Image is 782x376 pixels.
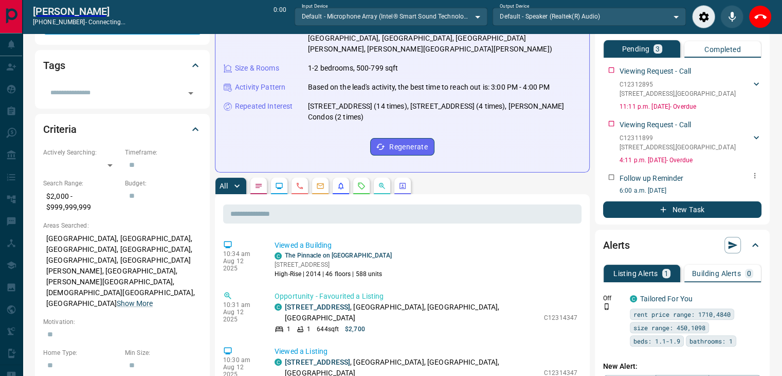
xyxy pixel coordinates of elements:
p: C12312895 [620,80,736,89]
svg: Calls [296,182,304,190]
p: [STREET_ADDRESS] , [GEOGRAPHIC_DATA] [620,143,736,152]
p: Opportunity - Favourited a Listing [275,291,577,302]
div: End Call [749,5,772,28]
svg: Agent Actions [398,182,407,190]
label: Output Device [500,3,529,10]
p: Building Alerts [692,270,741,277]
div: Default - Microphone Array (Intel® Smart Sound Technology for Digital Microphones) [295,8,488,25]
span: size range: 450,1098 [633,322,705,333]
div: condos.ca [275,303,282,311]
svg: Requests [357,182,366,190]
p: 644 sqft [317,324,339,334]
p: 10:34 am [223,250,259,258]
div: Audio Settings [692,5,715,28]
span: bathrooms: 1 [689,336,733,346]
div: C12312895[STREET_ADDRESS],[GEOGRAPHIC_DATA] [620,78,761,100]
p: [STREET_ADDRESS] [275,260,392,269]
p: 3 [656,45,660,53]
div: condos.ca [275,358,282,366]
p: C12314347 [544,313,577,322]
p: 1 [307,324,311,334]
div: Criteria [43,117,202,142]
button: New Task [603,201,761,218]
div: C12311899[STREET_ADDRESS],[GEOGRAPHIC_DATA] [620,131,761,154]
p: All [220,182,228,190]
p: Viewed a Building [275,240,577,251]
svg: Lead Browsing Activity [275,182,283,190]
a: The Pinnacle on [GEOGRAPHIC_DATA] [285,252,392,259]
svg: Push Notification Only [603,303,610,310]
span: beds: 1.1-1.9 [633,336,680,346]
button: Regenerate [370,138,434,156]
p: [STREET_ADDRESS] , [GEOGRAPHIC_DATA] [620,89,736,98]
p: Aug 12 2025 [223,309,259,323]
svg: Opportunities [378,182,386,190]
p: [GEOGRAPHIC_DATA], [GEOGRAPHIC_DATA], [GEOGRAPHIC_DATA], [GEOGRAPHIC_DATA], [GEOGRAPHIC_DATA], [G... [43,230,202,312]
p: Follow up Reminder [620,173,683,184]
a: [PERSON_NAME] [33,5,125,18]
p: 10:31 am [223,301,259,309]
p: C12311899 [620,133,736,143]
button: Open [184,86,198,100]
span: connecting... [88,19,125,26]
p: Size & Rooms [235,63,279,74]
p: Viewing Request - Call [620,119,691,130]
svg: Notes [254,182,263,190]
p: Budget: [125,179,202,188]
p: 11:11 p.m. [DATE] - Overdue [620,102,761,111]
svg: Emails [316,182,324,190]
p: Timeframe: [125,148,202,157]
p: 1 [287,324,290,334]
p: [PHONE_NUMBER] - [33,18,125,27]
p: [GEOGRAPHIC_DATA], [GEOGRAPHIC_DATA] ([DEMOGRAPHIC_DATA][GEOGRAPHIC_DATA], [GEOGRAPHIC_DATA], [GE... [308,22,581,55]
p: 6:00 a.m. [DATE] [620,186,761,195]
h2: Tags [43,57,65,74]
div: Alerts [603,233,761,258]
p: Repeated Interest [235,101,293,112]
p: 0 [747,270,751,277]
label: Input Device [302,3,328,10]
p: Listing Alerts [613,270,658,277]
p: Viewed a Listing [275,346,577,357]
p: Min Size: [125,348,202,357]
h2: Criteria [43,121,77,138]
p: Based on the lead's activity, the best time to reach out is: 3:00 PM - 4:00 PM [308,82,550,93]
div: condos.ca [630,295,637,302]
p: Areas Searched: [43,221,202,230]
svg: Listing Alerts [337,182,345,190]
p: New Alert: [603,361,761,372]
a: [STREET_ADDRESS] [285,358,350,366]
p: Actively Searching: [43,148,120,157]
p: [STREET_ADDRESS] (14 times), [STREET_ADDRESS] (4 times), [PERSON_NAME] Condos (2 times) [308,101,581,123]
p: 1-2 bedrooms, 500-799 sqft [308,63,398,74]
p: 4:11 p.m. [DATE] - Overdue [620,156,761,165]
div: Mute [720,5,743,28]
p: , [GEOGRAPHIC_DATA], [GEOGRAPHIC_DATA], [GEOGRAPHIC_DATA] [285,302,539,323]
p: $2,700 [345,324,365,334]
p: High-Rise | 2014 | 46 floors | 588 units [275,269,392,279]
p: Home Type: [43,348,120,357]
span: rent price range: 1710,4840 [633,309,731,319]
p: $2,000 - $999,999,999 [43,188,120,216]
h2: Alerts [603,237,630,253]
p: Aug 12 2025 [223,258,259,272]
p: Off [603,294,624,303]
p: Activity Pattern [235,82,285,93]
p: Completed [704,46,741,53]
a: [STREET_ADDRESS] [285,303,350,311]
div: condos.ca [275,252,282,260]
p: Viewing Request - Call [620,66,691,77]
button: Show More [117,298,153,309]
p: 1 [664,270,668,277]
p: 0:00 [274,5,286,28]
a: Tailored For You [640,295,693,303]
p: Motivation: [43,317,202,327]
p: 10:30 am [223,356,259,364]
p: Search Range: [43,179,120,188]
p: Pending [622,45,649,53]
div: Default - Speaker (Realtek(R) Audio) [493,8,686,25]
div: Tags [43,53,202,78]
